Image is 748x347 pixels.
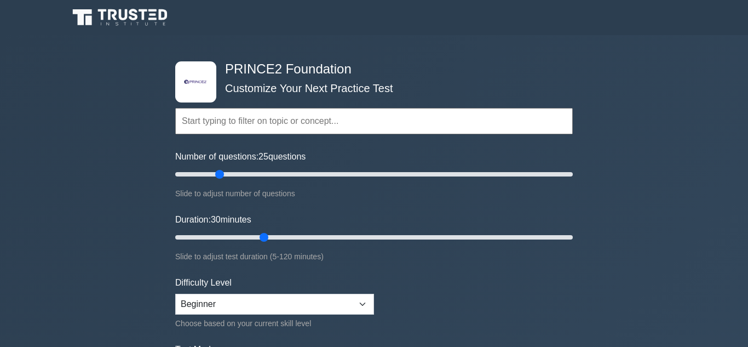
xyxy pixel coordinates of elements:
div: Choose based on your current skill level [175,317,374,330]
span: 25 [258,152,268,161]
span: 30 [211,215,221,224]
h4: PRINCE2 Foundation [221,61,519,77]
input: Start typing to filter on topic or concept... [175,108,573,134]
label: Number of questions: questions [175,150,306,163]
label: Duration: minutes [175,213,251,226]
label: Difficulty Level [175,276,232,289]
div: Slide to adjust test duration (5-120 minutes) [175,250,573,263]
div: Slide to adjust number of questions [175,187,573,200]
